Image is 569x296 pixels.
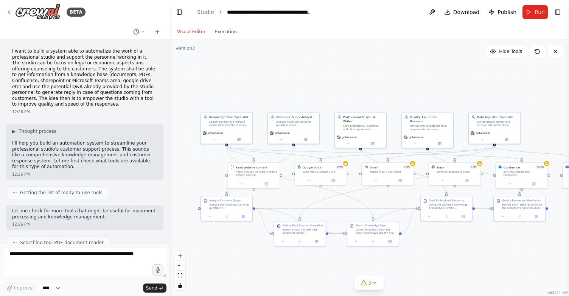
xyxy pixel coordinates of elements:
[236,214,251,219] button: Open in side panel
[420,196,473,221] div: Draft Professional ResponseUsing the gathered knowledge and analysis, craft a professional respon...
[355,276,384,290] button: 5
[485,45,527,58] button: Hide Tools
[224,146,323,160] g: Edge from 82e866dd-bd5f-4f49-b97a-a1c6960ca7ac to e448d5ca-4dce-41d7-a831-cfc72de1c1cf
[364,239,382,244] button: No output available
[291,239,309,244] button: No output available
[343,115,384,123] div: Professional Response Writer
[522,181,546,186] button: Open in side panel
[274,221,326,246] div: Gather Multi-Source InformationSearch across multiple data sources to gather comprehensive inform...
[511,214,529,219] button: No output available
[12,171,157,177] div: 12:26 PM
[358,146,448,193] g: Edge from 050fd262-4c1f-40c9-9358-9b240856b707 to 53659ef8-2dd8-4498-8476-fac88ca42005
[437,170,478,174] div: Send notifications to Slack
[15,3,61,20] img: Logo
[210,27,241,36] button: Execution
[303,165,321,170] div: Google drive
[401,206,418,235] g: Edge from 195c505f-2d41-460b-ad8c-4bda090b00f4 to 53659ef8-2dd8-4498-8476-fac88ca42005
[410,115,451,123] div: Quality Assurance Reviewer
[3,283,36,293] button: Improve
[12,208,157,220] p: Let me check for more tools that might be useful for document processing and knowledge management:
[565,165,569,169] img: Microsoft Teams
[197,8,312,16] nav: breadcrumb
[321,178,345,183] button: Open in side panel
[231,165,234,169] img: ScrapeWebsiteTool
[236,170,277,177] div: A tool that can be used to read a website content.
[547,290,568,294] a: React Flow attribution
[535,8,545,16] span: Run
[470,165,478,170] span: Number of enabled actions
[428,141,451,146] button: Open in side panel
[12,48,157,107] p: I want to build a system able to automatize the work of a professional studio and support the per...
[209,115,250,119] div: Knowledge Base Specialist
[201,112,253,144] div: Knowledge Base SpecialistSearch and retrieve relevant information from the studio's knowledge bas...
[224,146,295,193] g: Edge from 268354d5-3cc8-445a-a388-b2b963120d6c to baa574e3-2f74-4f77-ae26-634f8883dbd9
[475,206,491,210] g: Edge from 53659ef8-2dd8-4498-8476-fac88ca42005 to a24eafc0-3709-45de-b156-f454d3ad020d
[12,140,157,170] p: I'll help you build an automation system to streamline your professional studio's customer suppor...
[370,170,411,174] div: Integrate with you Gmail
[12,109,157,115] div: 12:26 PM
[255,206,418,210] g: Edge from baa574e3-2f74-4f77-ae26-634f8883dbd9 to 53659ef8-2dd8-4498-8476-fac88ca42005
[201,196,253,221] div: Analyze Customer QueryAnalyze the incoming customer question: "{customer_question}" regarding {in...
[431,165,435,169] img: Slack
[498,165,502,169] img: Confluence
[67,8,86,17] div: BETA
[298,146,496,218] g: Edge from 62b28fc0-0ad1-46b1-baac-6de7ef197d93 to dd6028c3-0467-4e88-8021-401d18e2c571
[437,214,455,219] button: No output available
[14,285,33,291] span: Improve
[495,137,518,142] button: Open in side panel
[143,284,166,293] button: Send
[342,136,357,139] span: gpt-4o-mini
[173,27,210,36] button: Visual Editor
[356,224,386,227] div: Search Knowledge Base
[175,251,185,290] div: React Flow controls
[224,146,375,218] g: Edge from 82e866dd-bd5f-4f49-b97a-a1c6960ca7ac to 195c505f-2d41-460b-ad8c-4bda090b00f4
[208,132,223,135] span: gpt-4o-mini
[504,165,520,170] div: Confluence
[224,146,524,160] g: Edge from 82e866dd-bd5f-4f49-b97a-a1c6960ca7ac to 3ff2f79a-4095-4075-b04f-c25622bfbfb1
[502,203,543,210] div: Review the drafted response for the customer's question about {inquiry_topic}. Ensure accuracy, c...
[368,279,372,287] span: 5
[365,165,368,169] img: Gmail
[401,112,454,148] div: Quality Assurance ReviewerReview and validate the final response for accuracy, completeness, comp...
[12,128,56,134] button: ▶Thought process
[254,181,278,186] button: Open in side panel
[477,120,518,127] div: Systematically gather and retrieve information from multiple data sources including Google Drive,...
[383,239,397,244] button: Open in side panel
[276,115,317,119] div: Customer Query Analyst
[298,165,301,169] img: Google Drive
[328,232,345,236] g: Edge from dd6028c3-0467-4e88-8021-401d18e2c571 to 195c505f-2d41-460b-ad8c-4bda090b00f4
[255,206,271,235] g: Edge from baa574e3-2f74-4f77-ae26-634f8883dbd9 to dd6028c3-0467-4e88-8021-401d18e2c571
[493,196,546,221] div: Quality Review and FinalizationReview the drafted response for the customer's question about {inq...
[403,165,411,170] span: Number of enabled actions
[362,162,414,185] div: GmailGmail1of9Integrate with you Gmail
[388,178,412,183] button: Open in side panel
[441,5,483,19] button: Download
[12,128,16,134] span: ▶
[152,264,163,276] button: Click to speak your automation idea
[485,5,519,19] button: Publish
[336,165,344,170] span: Number of enabled actions
[429,199,464,202] div: Draft Professional Response
[334,112,387,148] div: Professional Response WriterCraft professional, accurate, and client-appropriate responses to cus...
[209,120,250,127] div: Search and retrieve relevant information from the studio's knowledge base including PDFs, documen...
[176,45,195,51] div: Version 2
[497,8,516,16] span: Publish
[20,190,103,196] span: Getting the list of ready-to-use tools
[283,224,323,227] div: Gather Multi-Source Information
[174,7,185,17] button: Hide left sidebar
[175,271,185,280] button: fit view
[227,137,250,142] button: Open in side panel
[522,5,548,19] button: Run
[209,203,250,210] div: Analyze the incoming customer question: "{customer_question}" regarding {inquiry_topic}. Break do...
[429,162,481,185] div: SlackSlack1of7Send notifications to Slack
[130,27,148,36] button: Switch to previous chat
[456,214,470,219] button: Open in side panel
[529,214,544,219] button: Open in side panel
[175,261,185,271] button: zoom out
[151,27,163,36] button: Start a new chat
[175,280,185,290] button: toggle interactivity
[276,120,317,127] div: Analyze incoming customer questions about {inquiry_topic}, categorize them by complexity and subj...
[283,228,323,235] div: Search across multiple data sources to gather comprehensive information about {inquiry_topic} rel...
[499,48,522,55] span: Hide Tools
[267,112,320,144] div: Customer Query AnalystAnalyze incoming customer questions about {inquiry_topic}, categorize them ...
